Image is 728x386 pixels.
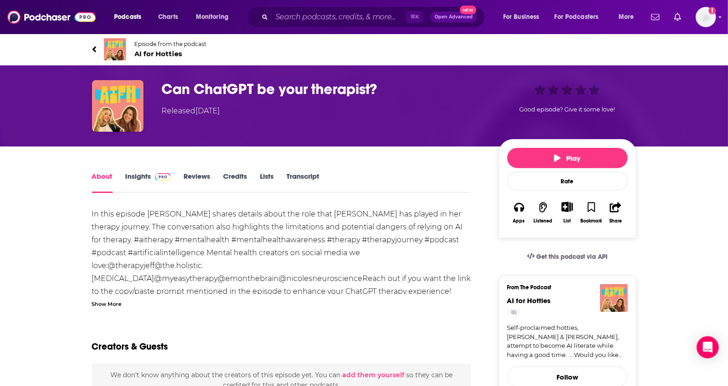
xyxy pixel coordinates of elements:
a: Transcript [287,172,319,193]
button: open menu [612,10,646,24]
h2: Creators & Guests [92,341,168,352]
svg: Add a profile image [709,7,716,14]
h3: From The Podcast [507,284,620,291]
a: Reviews [183,172,210,193]
button: Listened [531,196,555,229]
div: Bookmark [580,218,602,224]
a: Credits [223,172,247,193]
span: Episode from the podcast [135,41,207,47]
div: Released [DATE] [162,105,220,117]
img: AI for Hotties [600,284,628,312]
img: AI for Hotties [104,38,126,60]
button: Share [603,196,627,229]
span: ⌘ K [406,11,423,23]
div: List [564,218,571,224]
span: Open Advanced [435,15,473,19]
button: Play [507,148,628,168]
a: Get this podcast via API [520,246,615,268]
a: Show notifications dropdown [671,9,685,25]
span: Get this podcast via API [536,253,608,261]
button: open menu [497,10,551,24]
a: Show notifications dropdown [648,9,663,25]
h1: Can ChatGPT be your therapist? [162,80,484,98]
a: Lists [260,172,274,193]
span: Logged in as jacruz [696,7,716,27]
span: AI for Hotties [135,49,207,58]
div: Share [609,218,622,224]
span: Podcasts [114,11,141,23]
a: AI for HottiesEpisode from the podcastAI for Hotties [92,38,364,60]
a: Charts [152,10,183,24]
span: For Podcasters [555,11,599,23]
div: In this episode [PERSON_NAME] shares details about the role that [PERSON_NAME] has played in her ... [92,208,471,298]
button: open menu [108,10,153,24]
a: AI for Hotties [507,296,551,305]
div: Open Intercom Messenger [697,336,719,358]
span: For Business [503,11,539,23]
a: Self-proclaimed hotties, [PERSON_NAME] & [PERSON_NAME], attempt to become AI literate while havin... [507,323,628,359]
button: Show More Button [558,202,577,212]
span: New [460,6,476,14]
div: Show More ButtonList [555,196,579,229]
img: Podchaser Pro [155,173,171,181]
a: About [92,172,113,193]
div: Listened [534,218,553,224]
button: open menu [189,10,241,24]
div: Rate [507,172,628,191]
input: Search podcasts, credits, & more... [272,10,406,24]
span: Monitoring [196,11,229,23]
img: Can ChatGPT be your therapist? [92,80,143,132]
div: Apps [513,218,525,224]
button: Show profile menu [696,7,716,27]
span: Play [554,154,580,163]
button: Bookmark [579,196,603,229]
button: Open AdvancedNew [430,12,477,23]
span: More [619,11,634,23]
span: Good episode? Give it some love! [520,106,615,113]
button: open menu [549,10,612,24]
button: Apps [507,196,531,229]
img: User Profile [696,7,716,27]
button: add them yourself [342,371,404,379]
a: InsightsPodchaser Pro [126,172,171,193]
img: Podchaser - Follow, Share and Rate Podcasts [7,8,96,26]
div: Search podcasts, credits, & more... [255,6,493,28]
span: Charts [158,11,178,23]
